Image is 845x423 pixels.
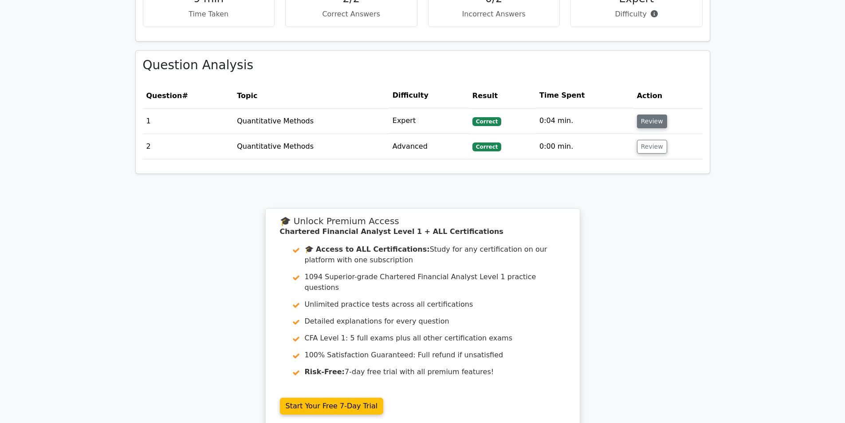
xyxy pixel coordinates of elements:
[143,108,234,134] td: 1
[233,134,389,159] td: Quantitative Methods
[143,58,703,73] h3: Question Analysis
[143,83,234,108] th: #
[146,91,182,100] span: Question
[469,83,536,108] th: Result
[233,108,389,134] td: Quantitative Methods
[293,9,410,20] p: Correct Answers
[233,83,389,108] th: Topic
[472,142,501,151] span: Correct
[637,140,667,154] button: Review
[536,134,633,159] td: 0:00 min.
[633,83,703,108] th: Action
[578,9,695,20] p: Difficulty
[389,83,469,108] th: Difficulty
[389,134,469,159] td: Advanced
[637,115,667,128] button: Review
[389,108,469,134] td: Expert
[150,9,267,20] p: Time Taken
[143,134,234,159] td: 2
[280,398,384,415] a: Start Your Free 7-Day Trial
[472,117,501,126] span: Correct
[536,83,633,108] th: Time Spent
[536,108,633,134] td: 0:04 min.
[436,9,553,20] p: Incorrect Answers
